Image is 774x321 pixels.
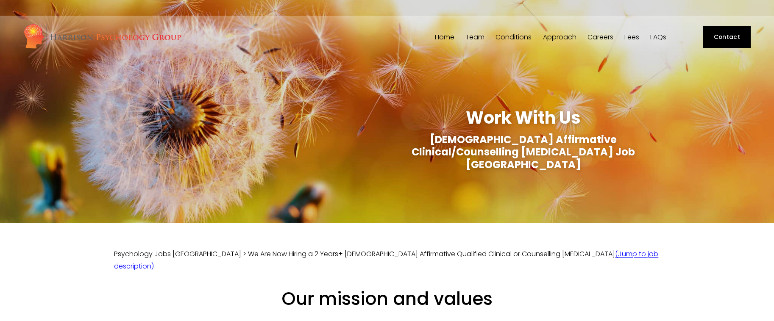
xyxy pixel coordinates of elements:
[624,33,639,41] a: Fees
[114,248,660,273] p: Psychology Jobs [GEOGRAPHIC_DATA] > We Are Now Hiring a 2 Years+ [DEMOGRAPHIC_DATA] Affirmative Q...
[496,33,532,41] a: folder dropdown
[435,33,454,41] a: Home
[543,33,576,41] a: folder dropdown
[114,287,660,311] h3: Our mission and values
[543,34,576,41] span: Approach
[387,133,660,171] h1: [DEMOGRAPHIC_DATA] Affirmative Clinical/Counselling [MEDICAL_DATA] Job [GEOGRAPHIC_DATA]
[703,26,751,47] a: Contact
[650,33,666,41] a: FAQs
[23,23,181,51] img: Harrison Psychology Group
[465,33,484,41] a: folder dropdown
[496,34,532,41] span: Conditions
[587,33,613,41] a: Careers
[465,34,484,41] span: Team
[114,249,658,271] a: (Jump to job description)
[387,99,660,124] p: Work With Us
